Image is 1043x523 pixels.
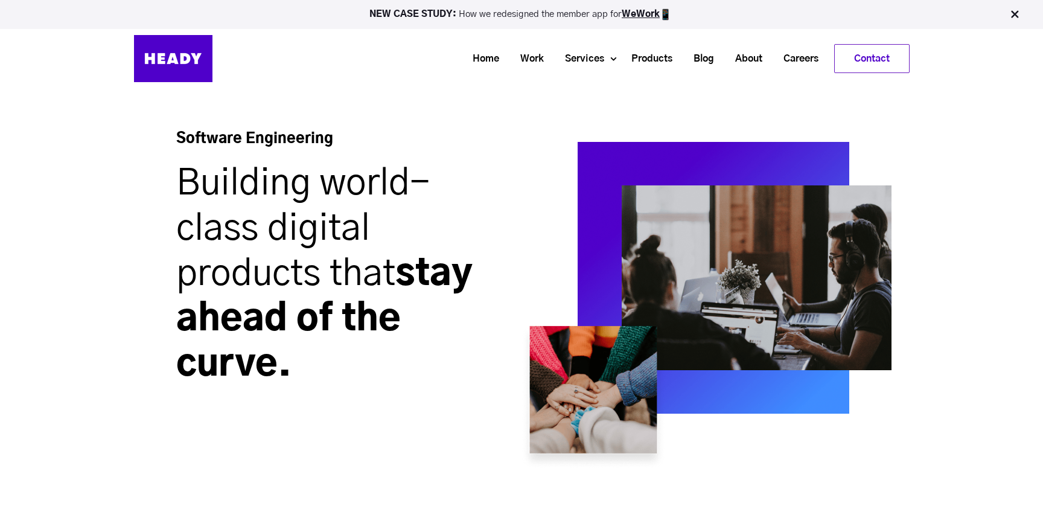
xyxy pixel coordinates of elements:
span: Building world-class digital products that [176,165,430,292]
p: How we redesigned the member app for [5,8,1038,21]
strong: NEW CASE STUDY: [369,10,459,19]
a: Blog [678,48,720,70]
img: app emoji [660,8,672,21]
a: Contact [835,45,909,72]
h1: stay ahead of the curve. [176,161,502,388]
img: Heady_Logo_Web-01 (1) [134,35,212,82]
a: Careers [768,48,825,70]
a: Products [616,48,678,70]
div: Navigation Menu [225,44,910,73]
a: About [720,48,768,70]
h4: Software Engineering [176,129,453,161]
a: WeWork [622,10,660,19]
img: engg_large_png [622,185,891,370]
img: Close Bar [1009,8,1021,21]
img: engg_small_png [520,324,666,470]
a: Work [505,48,550,70]
a: Home [458,48,505,70]
a: Services [550,48,610,70]
img: engg_square_png [578,142,849,414]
